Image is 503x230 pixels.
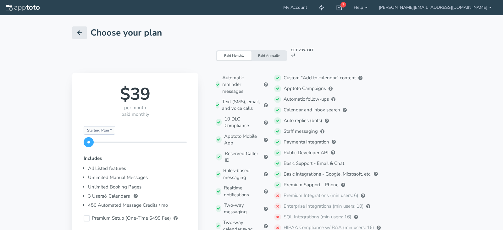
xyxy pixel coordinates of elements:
[102,193,104,199] span: s
[284,203,364,210] span: Enterprise Integrations (min users: 10)
[284,117,322,124] span: Auto replies (bots)
[284,182,339,188] span: Premium Support - Phone
[88,164,187,173] li: All Listed features
[222,75,261,95] span: Automatic reminder messages
[88,192,187,201] li: 3 User & Calendar
[284,149,335,156] span: Public Developer API
[128,193,130,199] span: s
[6,5,40,11] img: logo-apptoto--white.svg
[84,155,187,162] p: Includes
[84,104,187,111] div: per month
[88,201,187,210] li: 450 Automated Message Credits / mo
[284,107,340,113] span: Calendar and inbox search
[284,139,336,145] span: Payments Integration
[92,215,171,222] span: Premium Setup (One-Time $499 Fee)
[340,2,346,8] div: 7
[224,116,261,129] span: 10 DLC Compliance
[284,85,326,92] span: Apptoto Campaigns
[284,192,358,199] span: Premium Integrations (min users: 6)
[287,47,314,58] div: Get 23% off
[224,202,261,216] span: Two-way messaging
[224,133,261,147] span: Apptoto Mobile App
[284,75,356,81] span: Custom "Add to calendar" content
[84,126,115,135] span: Starting Plan *
[217,51,251,60] div: Paid Monthly
[84,84,187,104] div: $39
[88,182,187,192] li: Unlimited Booking Pages
[284,171,378,177] span: Basic Integrations - Google, Microsoft, etc.
[284,214,351,220] span: SQL Integrations (min users: 16)
[84,111,187,118] div: paid monthly
[251,51,286,60] div: Paid Annually
[284,128,318,135] span: Staff messaging
[225,150,262,164] span: Reserved Caller ID
[91,28,162,38] h1: Choose your plan
[223,167,261,181] span: Rules-based messaging
[222,98,261,112] span: Text (SMS), email, and voice calls
[284,96,329,103] span: Automatic follow-ups
[224,185,261,198] span: Realtime notifications
[88,173,187,182] li: Unlimited Manual Messages
[284,160,344,167] span: Basic Support - Email & Chat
